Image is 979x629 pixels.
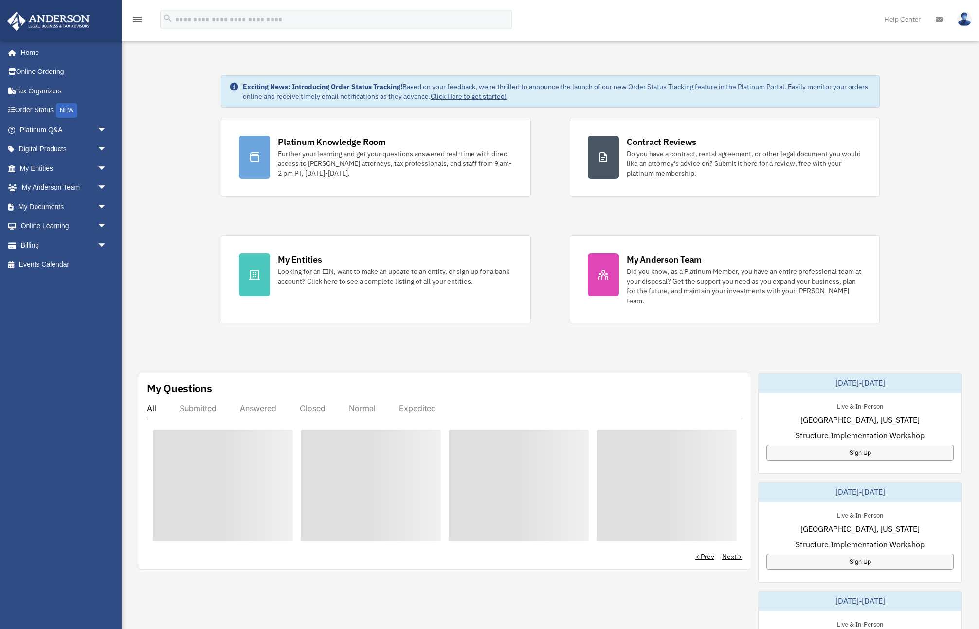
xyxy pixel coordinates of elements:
[131,17,143,25] a: menu
[163,13,173,24] i: search
[97,235,117,255] span: arrow_drop_down
[800,523,920,535] span: [GEOGRAPHIC_DATA], [US_STATE]
[243,82,871,101] div: Based on your feedback, we're thrilled to announce the launch of our new Order Status Tracking fe...
[97,178,117,198] span: arrow_drop_down
[349,403,376,413] div: Normal
[278,267,513,286] div: Looking for an EIN, want to make an update to an entity, or sign up for a bank account? Click her...
[796,539,925,550] span: Structure Implementation Workshop
[829,400,891,411] div: Live & In-Person
[7,120,122,140] a: Platinum Q&Aarrow_drop_down
[759,373,961,393] div: [DATE]-[DATE]
[759,482,961,502] div: [DATE]-[DATE]
[7,159,122,178] a: My Entitiesarrow_drop_down
[627,267,862,306] div: Did you know, as a Platinum Member, you have an entire professional team at your disposal? Get th...
[7,62,122,82] a: Online Ordering
[4,12,92,31] img: Anderson Advisors Platinum Portal
[278,253,322,266] div: My Entities
[399,403,436,413] div: Expedited
[766,445,954,461] a: Sign Up
[570,235,880,323] a: My Anderson Team Did you know, as a Platinum Member, you have an entire professional team at your...
[7,197,122,216] a: My Documentsarrow_drop_down
[147,381,212,395] div: My Questions
[695,552,714,561] a: < Prev
[627,149,862,178] div: Do you have a contract, rental agreement, or other legal document you would like an attorney's ad...
[800,414,920,426] span: [GEOGRAPHIC_DATA], [US_STATE]
[570,118,880,197] a: Contract Reviews Do you have a contract, rental agreement, or other legal document you would like...
[759,591,961,611] div: [DATE]-[DATE]
[180,403,217,413] div: Submitted
[278,149,513,178] div: Further your learning and get your questions answered real-time with direct access to [PERSON_NAM...
[300,403,326,413] div: Closed
[240,403,276,413] div: Answered
[829,509,891,520] div: Live & In-Person
[7,43,117,62] a: Home
[766,554,954,570] a: Sign Up
[278,136,386,148] div: Platinum Knowledge Room
[7,101,122,121] a: Order StatusNEW
[221,235,531,323] a: My Entities Looking for an EIN, want to make an update to an entity, or sign up for a bank accoun...
[97,197,117,217] span: arrow_drop_down
[829,618,891,629] div: Live & In-Person
[627,253,702,266] div: My Anderson Team
[796,430,925,441] span: Structure Implementation Workshop
[221,118,531,197] a: Platinum Knowledge Room Further your learning and get your questions answered real-time with dire...
[147,403,156,413] div: All
[627,136,696,148] div: Contract Reviews
[7,178,122,198] a: My Anderson Teamarrow_drop_down
[243,82,402,91] strong: Exciting News: Introducing Order Status Tracking!
[431,92,507,101] a: Click Here to get started!
[7,140,122,159] a: Digital Productsarrow_drop_down
[7,81,122,101] a: Tax Organizers
[7,216,122,236] a: Online Learningarrow_drop_down
[97,140,117,160] span: arrow_drop_down
[722,552,742,561] a: Next >
[7,255,122,274] a: Events Calendar
[131,14,143,25] i: menu
[97,216,117,236] span: arrow_drop_down
[957,12,972,26] img: User Pic
[56,103,77,118] div: NEW
[97,159,117,179] span: arrow_drop_down
[97,120,117,140] span: arrow_drop_down
[7,235,122,255] a: Billingarrow_drop_down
